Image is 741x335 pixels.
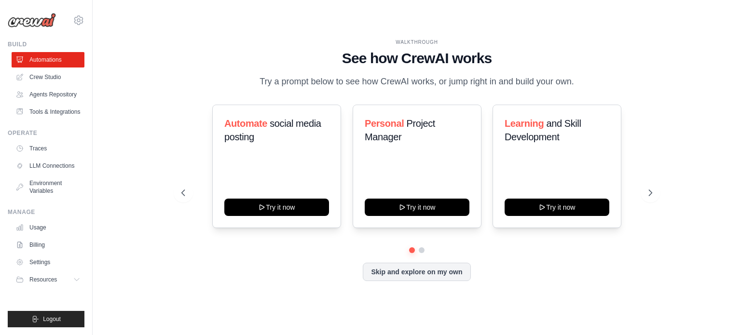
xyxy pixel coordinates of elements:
span: Resources [29,276,57,283]
img: Logo [8,13,56,27]
a: Traces [12,141,84,156]
span: Project Manager [365,118,435,142]
div: Build [8,40,84,48]
button: Try it now [505,199,609,216]
span: Logout [43,315,61,323]
div: WALKTHROUGH [181,39,652,46]
h1: See how CrewAI works [181,50,652,67]
span: social media posting [224,118,321,142]
button: Skip and explore on my own [363,263,470,281]
button: Resources [12,272,84,287]
div: Operate [8,129,84,137]
span: Learning [505,118,544,129]
a: Billing [12,237,84,253]
a: LLM Connections [12,158,84,174]
a: Crew Studio [12,69,84,85]
span: and Skill Development [505,118,581,142]
span: Personal [365,118,404,129]
a: Settings [12,255,84,270]
div: Manage [8,208,84,216]
span: Automate [224,118,267,129]
p: Try a prompt below to see how CrewAI works, or jump right in and build your own. [255,75,579,89]
a: Agents Repository [12,87,84,102]
button: Try it now [224,199,329,216]
a: Tools & Integrations [12,104,84,120]
a: Automations [12,52,84,67]
button: Try it now [365,199,469,216]
a: Environment Variables [12,175,84,199]
a: Usage [12,220,84,235]
button: Logout [8,311,84,327]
